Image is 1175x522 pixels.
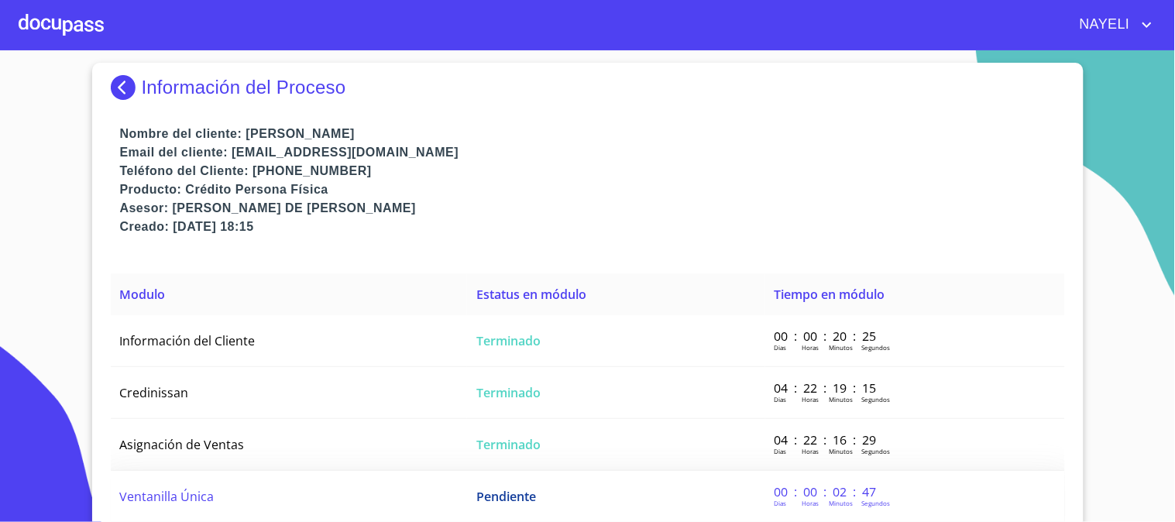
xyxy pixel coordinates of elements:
span: Modulo [120,286,166,303]
p: Teléfono del Cliente: [PHONE_NUMBER] [120,162,1065,180]
span: Ventanilla Única [120,488,215,505]
p: Email del cliente: [EMAIL_ADDRESS][DOMAIN_NAME] [120,143,1065,162]
p: Horas [802,343,819,352]
div: Información del Proceso [111,75,1065,100]
span: Terminado [476,384,541,401]
span: Terminado [476,436,541,453]
p: Creado: [DATE] 18:15 [120,218,1065,236]
p: 00 : 00 : 20 : 25 [775,328,879,345]
p: 04 : 22 : 19 : 15 [775,379,879,397]
img: Docupass spot blue [111,75,142,100]
p: Minutos [830,395,854,404]
p: Minutos [830,343,854,352]
span: Información del Cliente [120,332,256,349]
span: Estatus en módulo [476,286,586,303]
p: Producto: Crédito Persona Física [120,180,1065,199]
p: Segundos [862,447,891,455]
p: Dias [775,343,787,352]
p: Nombre del cliente: [PERSON_NAME] [120,125,1065,143]
span: Pendiente [476,488,536,505]
p: Información del Proceso [142,77,346,98]
span: Tiempo en módulo [775,286,885,303]
p: Minutos [830,499,854,507]
p: Horas [802,395,819,404]
p: Segundos [862,499,891,507]
p: Minutos [830,447,854,455]
p: Dias [775,499,787,507]
button: account of current user [1068,12,1156,37]
span: Credinissan [120,384,189,401]
span: Asignación de Ventas [120,436,245,453]
span: NAYELI [1068,12,1138,37]
p: 00 : 00 : 02 : 47 [775,483,879,500]
p: Segundos [862,343,891,352]
p: Horas [802,499,819,507]
span: Terminado [476,332,541,349]
p: Dias [775,395,787,404]
p: Asesor: [PERSON_NAME] DE [PERSON_NAME] [120,199,1065,218]
p: Dias [775,447,787,455]
p: Segundos [862,395,891,404]
p: Horas [802,447,819,455]
p: 04 : 22 : 16 : 29 [775,431,879,448]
